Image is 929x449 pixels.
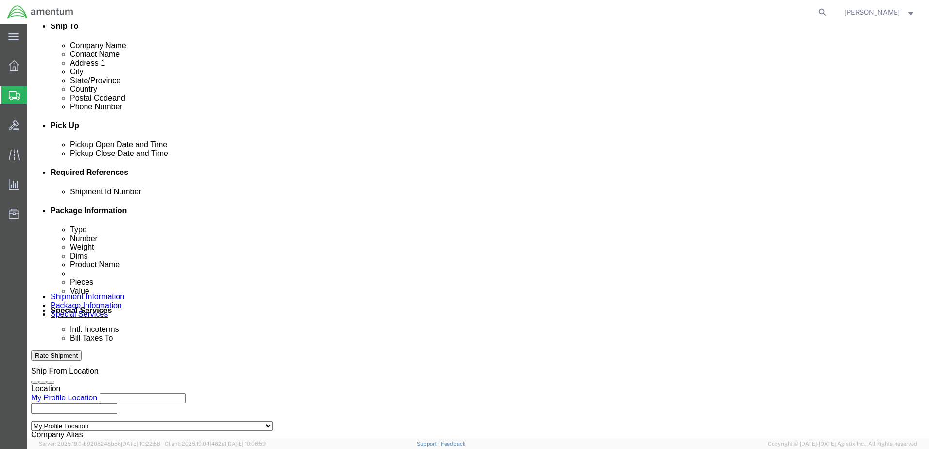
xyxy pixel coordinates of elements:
[165,441,266,447] span: Client: 2025.19.0-1f462a1
[226,441,266,447] span: [DATE] 10:06:59
[7,5,74,19] img: logo
[844,6,916,18] button: [PERSON_NAME]
[441,441,465,447] a: Feedback
[27,24,929,439] iframe: FS Legacy Container
[39,441,160,447] span: Server: 2025.19.0-b9208248b56
[844,7,900,17] span: ADRIAN RODRIGUEZ, JR
[121,441,160,447] span: [DATE] 10:22:58
[417,441,441,447] a: Support
[768,440,917,448] span: Copyright © [DATE]-[DATE] Agistix Inc., All Rights Reserved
